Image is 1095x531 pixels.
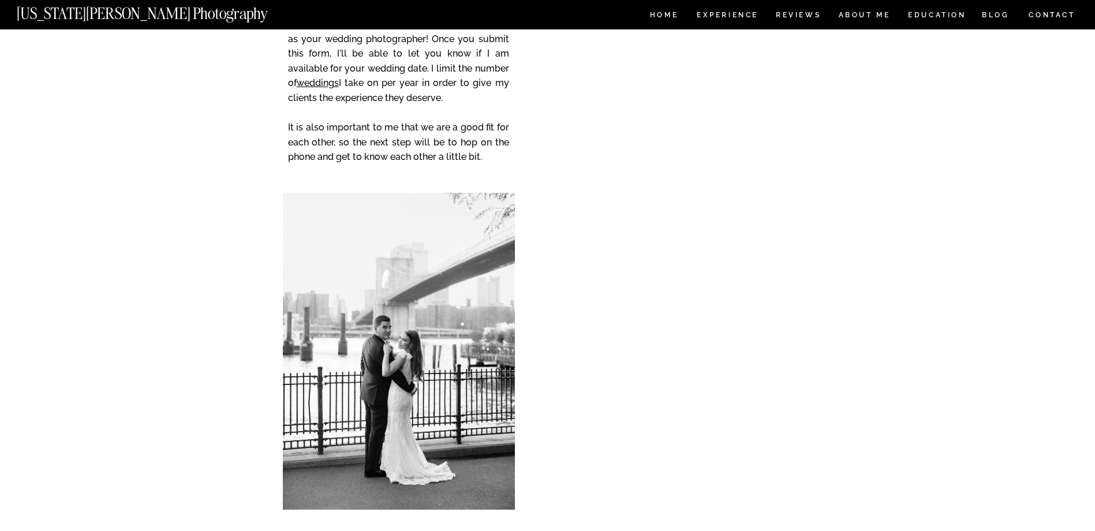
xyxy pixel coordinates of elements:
a: EDUCATION [907,12,967,21]
p: Thank you so much for your interest in having me as your wedding photographer! Once you submit th... [288,17,509,181]
a: ABOUT ME [838,12,891,21]
a: [US_STATE][PERSON_NAME] Photography [17,6,307,16]
a: HOME [648,12,681,21]
a: weddings [297,77,339,88]
a: REVIEWS [776,12,819,21]
a: CONTACT [1028,9,1076,21]
a: Experience [697,12,757,21]
a: BLOG [982,12,1010,21]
